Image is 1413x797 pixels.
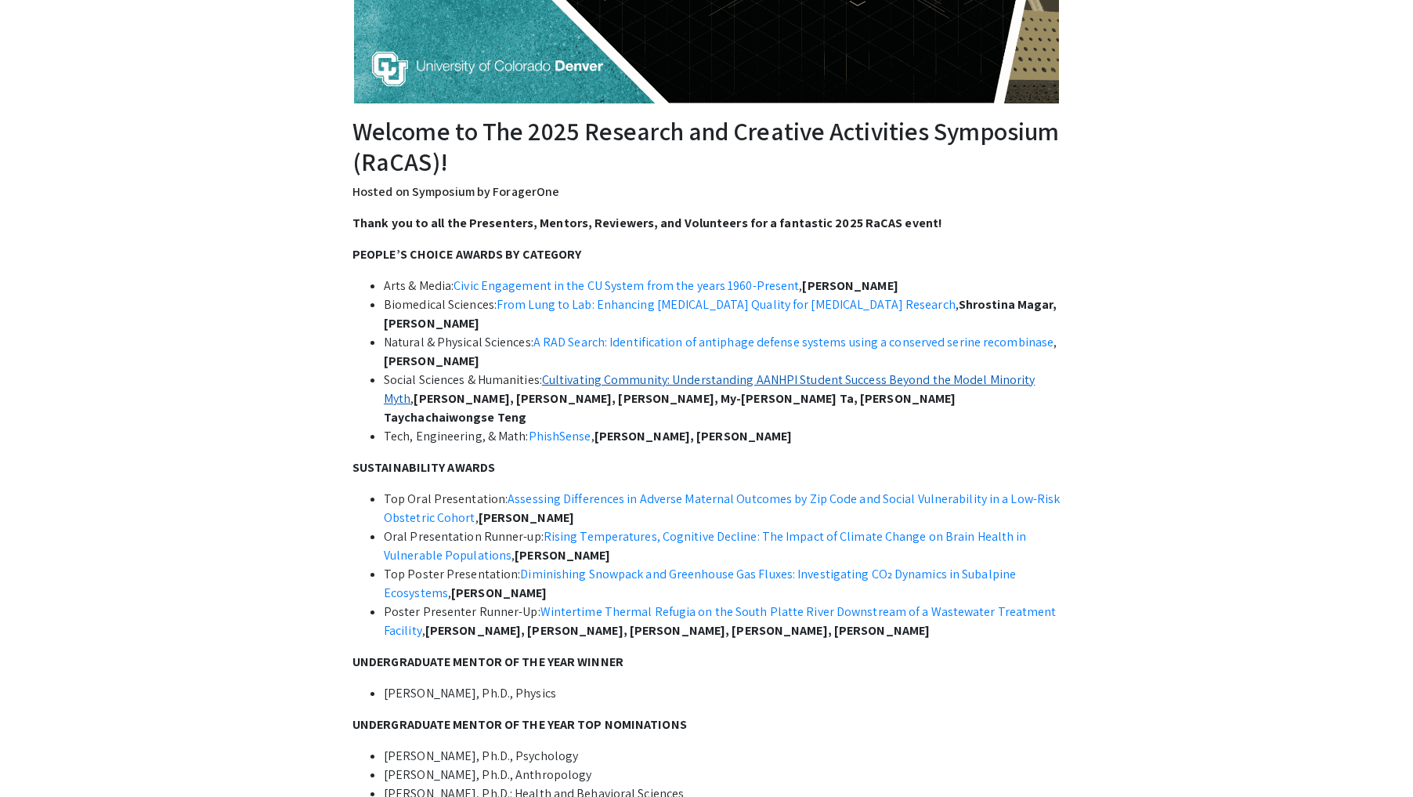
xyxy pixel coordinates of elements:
[12,726,67,785] iframe: Chat
[352,459,495,476] strong: SUSTAINABILITY AWARDS
[384,603,1057,639] a: Wintertime Thermal Refugia on the South Platte River Downstream of a Wastewater Treatment Facility
[384,371,1061,427] li: Social Sciences & Humanities: ,
[515,547,610,563] strong: [PERSON_NAME]
[352,716,687,733] strong: UNDERGRADUATE MENTOR OF THE YEAR TOP NOMINATIONS
[533,334,1053,350] a: A RAD Search: Identification of antiphage defense systems using a conserved serine recombinase
[451,585,547,601] strong: [PERSON_NAME]
[384,528,1027,563] a: Rising Temperatures, Cognitive Decline: The Impact of Climate Change on Brain Health in Vulnerabl...
[352,183,1061,201] p: Hosted on Symposium by ForagerOne
[384,766,1061,784] li: [PERSON_NAME], Ph.D., Anthropology
[384,390,956,426] strong: [PERSON_NAME], [PERSON_NAME], [PERSON_NAME], My-[PERSON_NAME] Ta, [PERSON_NAME] Taychachaiwongse ...
[384,353,479,369] strong: [PERSON_NAME]
[352,116,1061,176] h2: Welcome to The 2025 Research and Creative Activities Symposium (RaCAS)!
[497,296,956,313] a: From Lung to Lab: Enhancing [MEDICAL_DATA] Quality for [MEDICAL_DATA] Research
[384,603,1061,640] li: Poster Presenter Runner-Up: ,
[384,491,1060,526] a: Assessing Differences in Adverse Maternal Outcomes by Zip Code and Social Vulnerability in a Low-...
[384,566,1016,601] a: Diminishing Snowpack and Greenhouse Gas Fluxes: Investigating CO₂ Dynamics in Subalpine Ecosystems
[802,277,898,294] strong: [PERSON_NAME]
[352,215,942,231] strong: Thank you to all the Presenters, Mentors, Reviewers, and Volunteers for a fantastic 2025 RaCAS ev...
[384,490,1061,527] li: Top Oral Presentation: ,
[384,684,1061,703] li: [PERSON_NAME], Ph.D., Physics
[384,747,1061,766] li: [PERSON_NAME], Ph.D., Psychology
[479,509,574,526] strong: [PERSON_NAME]
[384,565,1061,603] li: Top Poster Presentation: ,
[384,333,1061,371] li: Natural & Physical Sciences: ,
[384,427,1061,446] li: Tech, Engineering, & Math: ,
[384,277,1061,295] li: Arts & Media: ,
[594,428,793,444] strong: [PERSON_NAME], [PERSON_NAME]
[352,246,581,263] strong: PEOPLE’S CHOICE AWARDS BY CATEGORY
[425,622,930,639] strong: [PERSON_NAME], [PERSON_NAME], [PERSON_NAME], [PERSON_NAME], [PERSON_NAME]
[384,527,1061,565] li: Oral Presentation Runner-up: ,
[352,654,623,670] strong: UNDERGRADUATE MENTOR OF THE YEAR WINNER
[454,277,799,294] a: Civic Engagement in the CU System from the years 1960-Present
[384,371,1035,407] a: Cultivating Community: Understanding AANHPI Student Success Beyond the Model Minority Myth
[384,295,1061,333] li: Biomedical Sciences: ,
[529,428,591,444] a: PhishSense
